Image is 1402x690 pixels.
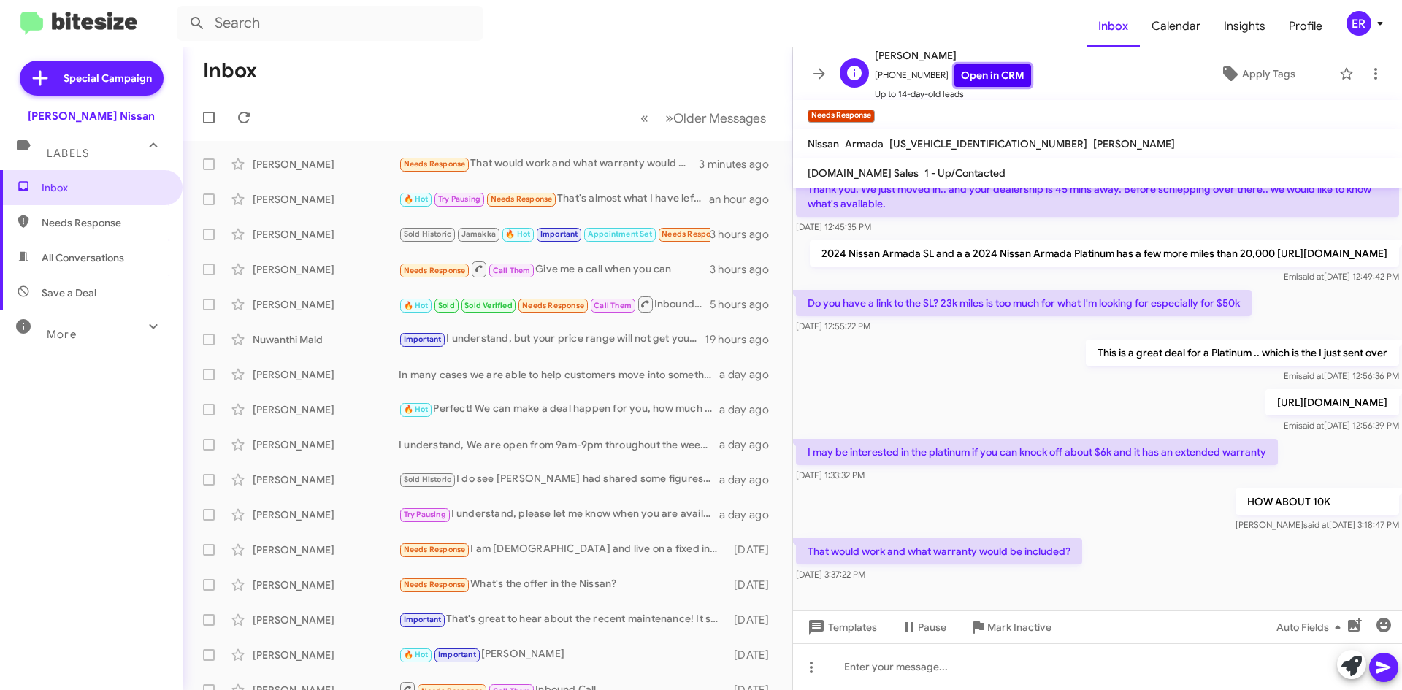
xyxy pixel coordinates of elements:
span: Emi [DATE] 12:49:42 PM [1284,271,1399,282]
span: Mark Inactive [987,614,1051,640]
div: [PERSON_NAME] [253,472,399,487]
p: That would work and what warranty would be included? [796,538,1082,564]
div: [PERSON_NAME] [399,646,727,663]
div: 3 minutes ago [699,157,781,172]
div: [PERSON_NAME] [253,157,399,172]
span: Save a Deal [42,285,96,300]
span: Templates [805,614,877,640]
span: Apply Tags [1242,61,1295,87]
nav: Page navigation example [632,103,775,133]
div: 5 hours ago [710,297,781,312]
span: Needs Response [404,545,466,554]
a: Insights [1212,5,1277,47]
span: Up to 14-day-old leads [875,87,1031,101]
span: Pause [918,614,946,640]
span: [PERSON_NAME] [DATE] 3:18:47 PM [1236,519,1399,530]
span: Needs Response [491,194,553,204]
div: [DATE] [727,613,781,627]
div: [DATE] [727,578,781,592]
div: What's the offer in the Nissan? [399,576,727,593]
div: Perfect! We can make a deal happen for you, how much money down are you looking to put for this p... [399,401,719,418]
p: Do you have a link to the SL? 23k miles is too much for what I'm looking for especially for $50k [796,290,1252,316]
div: Give me a call when you can [399,260,710,278]
input: Search [177,6,483,41]
div: That's great to hear about the recent maintenance! It sounds like the vehicle is in good shape. W... [399,611,727,628]
span: Emi [DATE] 12:56:36 PM [1284,370,1399,381]
span: 1 - Up/Contacted [924,166,1005,180]
div: That would work and what warranty would be included? [399,156,699,172]
span: Needs Response [522,301,584,310]
span: Call Them [493,266,531,275]
p: I may be interested in the platinum if you can knock off about $6k and it has an extended warranty [796,439,1278,465]
p: This is a great deal for a Platinum .. which is the I just sent over [1086,340,1399,366]
a: Open in CRM [954,64,1031,87]
span: Calendar [1140,5,1212,47]
div: ER [1347,11,1371,36]
span: Important [404,334,442,344]
div: [PERSON_NAME] [253,367,399,382]
div: 3 hours ago [710,227,781,242]
button: Next [656,103,775,133]
span: Jamakka [461,229,496,239]
span: All Conversations [42,250,124,265]
span: 🔥 Hot [404,405,429,414]
span: 🔥 Hot [404,650,429,659]
button: Mark Inactive [958,614,1063,640]
div: I do see [PERSON_NAME] had shared some figures with you, did you get a chance to look those over? [399,471,719,488]
span: Emi [DATE] 12:56:39 PM [1284,420,1399,431]
span: [PERSON_NAME] [1093,137,1175,150]
span: Appointment Set [588,229,652,239]
button: Previous [632,103,657,133]
span: Needs Response [404,266,466,275]
span: » [665,109,673,127]
span: Important [540,229,578,239]
span: Sold Historic [404,475,452,484]
span: Auto Fields [1276,614,1347,640]
div: [PERSON_NAME] Nissan [28,109,155,123]
span: Inbox [1087,5,1140,47]
div: That's almost what I have left to payoff my car, not a good deal ! [399,191,709,207]
button: Apply Tags [1182,61,1332,87]
span: said at [1298,420,1324,431]
div: [PERSON_NAME] [253,402,399,417]
div: [PERSON_NAME] [253,437,399,452]
div: [PERSON_NAME] [253,578,399,592]
div: I understand, We are open from 9am-9pm throughout the week, and from 9am-8pm [DATE]! Does this he... [399,437,719,452]
div: an hour ago [709,192,781,207]
span: [PERSON_NAME] [875,47,1031,64]
span: Call Them [594,301,632,310]
div: [PERSON_NAME] [253,227,399,242]
div: [DATE] [727,543,781,557]
div: Inbound Call [399,295,710,313]
span: [PHONE_NUMBER] [875,64,1031,87]
div: a day ago [719,472,781,487]
span: [DOMAIN_NAME] Sales [808,166,919,180]
div: [PERSON_NAME] [253,297,399,312]
span: Nissan [808,137,839,150]
div: [PERSON_NAME] [253,262,399,277]
span: 🔥 Hot [404,194,429,204]
div: a day ago [719,402,781,417]
button: Templates [793,614,889,640]
span: [DATE] 12:55:22 PM [796,321,870,331]
div: [PERSON_NAME] [253,507,399,522]
div: I understand, please let me know when you are available to stop in, we will be more than happy to... [399,506,719,523]
span: [DATE] 12:45:35 PM [796,221,871,232]
span: Older Messages [673,110,766,126]
span: said at [1298,271,1324,282]
span: said at [1303,519,1329,530]
span: Sold Historic [404,229,452,239]
span: Profile [1277,5,1334,47]
p: HOW ABOUT 10K [1236,488,1399,515]
p: Thank you. We just moved in.. and your dealership is 45 mins away. Before schlepping over there..... [796,176,1399,217]
div: a day ago [719,367,781,382]
span: 🔥 Hot [505,229,530,239]
div: a day ago [719,507,781,522]
span: More [47,328,77,341]
span: Try Pausing [404,510,446,519]
span: Needs Response [404,580,466,589]
button: Auto Fields [1265,614,1358,640]
span: Important [438,650,476,659]
span: Inbox [42,180,166,195]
